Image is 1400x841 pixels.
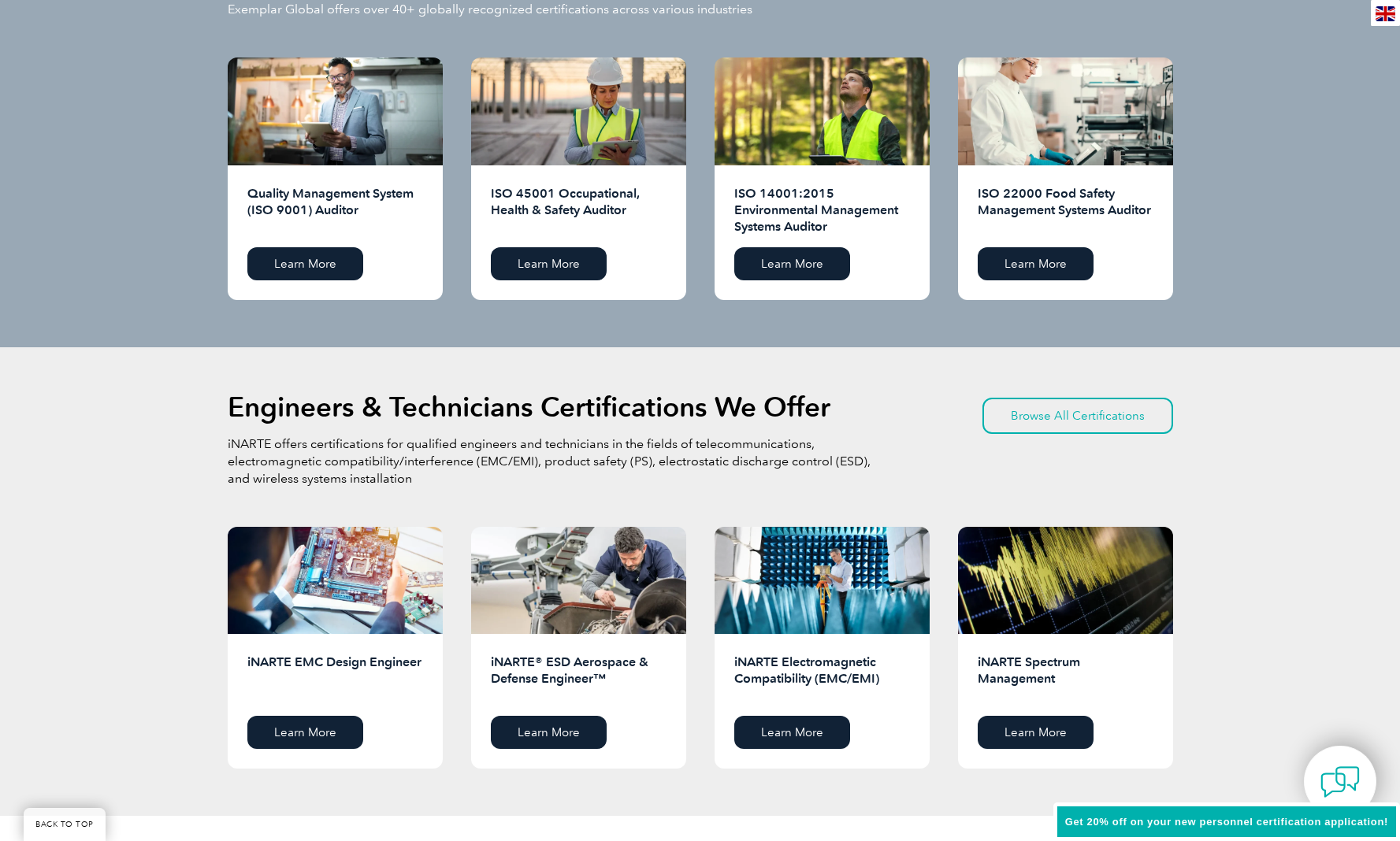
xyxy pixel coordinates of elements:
a: Learn More [247,247,363,280]
a: Learn More [978,247,1094,280]
a: Learn More [734,716,850,749]
p: iNARTE offers certifications for qualified engineers and technicians in the fields of telecommuni... [228,435,874,487]
h2: ISO 45001 Occupational, Health & Safety Auditor [491,185,667,235]
a: Learn More [978,716,1094,749]
h2: Quality Management System (ISO 9001) Auditor [247,185,423,235]
img: en [1376,6,1395,21]
span: Get 20% off on your new personnel certification application! [1065,816,1388,828]
a: Browse All Certifications [982,398,1173,434]
h2: iNARTE Spectrum Management [978,654,1153,704]
h2: iNARTE® ESD Aerospace & Defense Engineer™ [491,654,667,704]
img: contact-chat.png [1320,762,1360,802]
h2: iNARTE Electromagnetic Compatibility (EMC/EMI) [734,654,910,704]
p: Exemplar Global offers over 40+ globally recognized certifications across various industries [228,1,752,18]
a: BACK TO TOP [24,808,106,841]
a: Learn More [491,716,607,749]
h2: ISO 14001:2015 Environmental Management Systems Auditor [734,185,910,235]
h2: iNARTE EMC Design Engineer [247,654,423,704]
h2: ISO 22000 Food Safety Management Systems Auditor [978,185,1153,235]
a: Learn More [247,716,363,749]
a: Learn More [491,247,607,280]
h2: Engineers & Technicians Certifications We Offer [228,395,830,420]
a: Learn More [734,247,850,280]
